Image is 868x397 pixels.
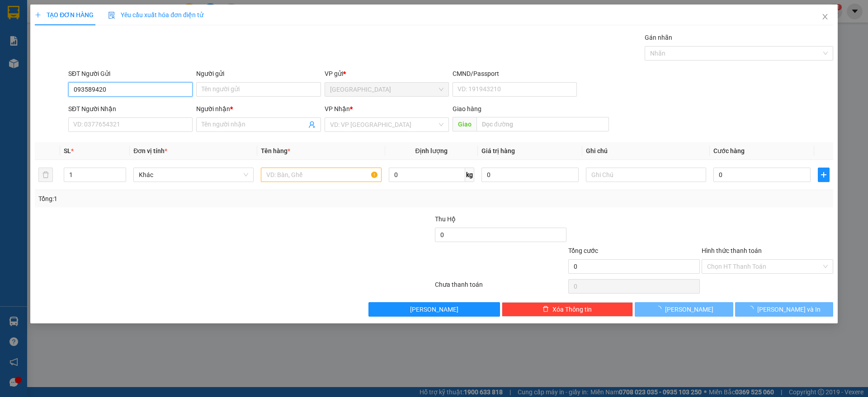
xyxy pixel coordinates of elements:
[38,168,53,182] button: delete
[453,117,476,131] span: Giao
[747,306,757,312] span: loading
[655,306,665,312] span: loading
[133,147,167,154] span: Đơn vị tính
[821,13,829,20] span: close
[735,302,833,317] button: [PERSON_NAME] và In
[35,11,94,19] span: TẠO ĐƠN HÀNG
[415,147,448,154] span: Định lượng
[76,34,124,42] b: [DOMAIN_NAME]
[812,5,838,30] button: Close
[645,34,672,41] label: Gán nhãn
[502,302,633,317] button: deleteXóa Thông tin
[434,280,567,295] div: Chưa thanh toán
[64,147,71,154] span: SL
[818,171,829,178] span: plus
[368,302,500,317] button: [PERSON_NAME]
[325,69,449,79] div: VP gửi
[196,69,321,79] div: Người gửi
[261,168,381,182] input: VD: Bàn, Ghế
[35,12,41,18] span: plus
[542,306,549,313] span: delete
[818,168,830,182] button: plus
[108,11,203,19] span: Yêu cầu xuất hóa đơn điện tử
[68,104,193,114] div: SĐT Người Nhận
[11,11,57,56] img: logo.jpg
[410,304,458,314] span: [PERSON_NAME]
[635,302,733,317] button: [PERSON_NAME]
[139,168,248,182] span: Khác
[713,147,745,154] span: Cước hàng
[11,58,51,101] b: [PERSON_NAME]
[98,11,120,33] img: logo.jpg
[568,247,598,254] span: Tổng cước
[702,247,762,254] label: Hình thức thanh toán
[481,147,515,154] span: Giá trị hàng
[38,194,335,204] div: Tổng: 1
[108,12,115,19] img: icon
[435,215,456,223] span: Thu Hộ
[582,142,710,160] th: Ghi chú
[757,304,821,314] span: [PERSON_NAME] và In
[453,105,481,112] span: Giao hàng
[261,147,290,154] span: Tên hàng
[58,13,87,71] b: BIÊN NHẬN GỬI HÀNG
[68,69,193,79] div: SĐT Người Gửi
[665,304,713,314] span: [PERSON_NAME]
[481,168,579,182] input: 0
[465,168,474,182] span: kg
[76,43,124,54] li: (c) 2017
[586,168,706,182] input: Ghi Chú
[325,105,350,112] span: VP Nhận
[552,304,592,314] span: Xóa Thông tin
[196,104,321,114] div: Người nhận
[308,121,316,128] span: user-add
[330,83,443,96] span: Nha Trang
[476,117,609,131] input: Dọc đường
[453,69,577,79] div: CMND/Passport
